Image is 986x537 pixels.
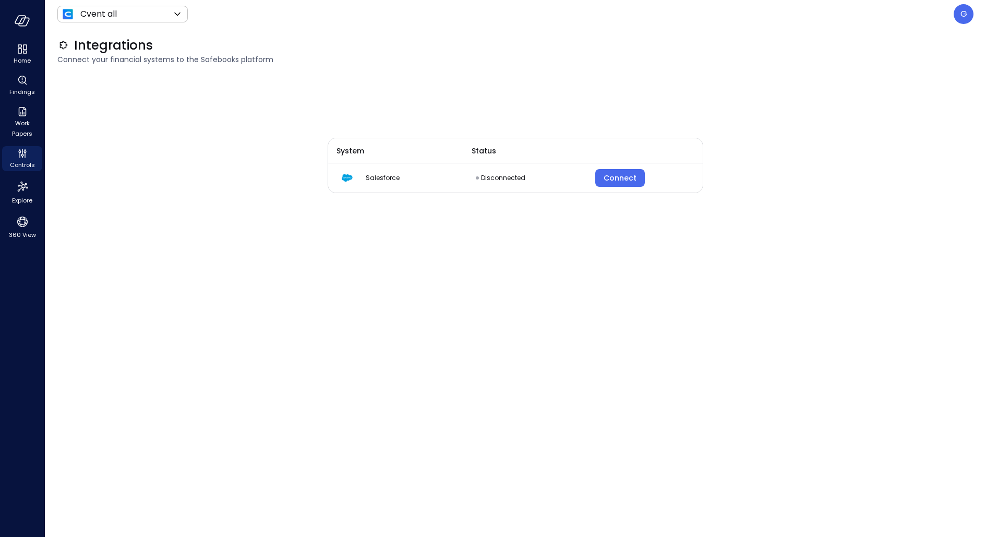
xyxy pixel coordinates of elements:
[12,195,32,206] span: Explore
[14,55,31,66] span: Home
[74,37,153,54] span: Integrations
[6,118,38,139] span: Work Papers
[2,213,42,241] div: 360 View
[2,73,42,98] div: Findings
[595,169,645,187] button: Connect
[960,8,967,20] p: G
[2,104,42,140] div: Work Papers
[9,87,35,97] span: Findings
[62,8,74,20] img: Icon
[341,172,353,184] img: salesforce
[954,4,973,24] div: Guy
[481,173,525,183] p: Disconnected
[2,42,42,67] div: Home
[9,230,36,240] span: 360 View
[366,173,400,183] span: Salesforce
[336,145,364,157] span: System
[80,8,117,20] p: Cvent all
[57,54,973,65] span: Connect your financial systems to the Safebooks platform
[10,160,35,170] span: Controls
[2,177,42,207] div: Explore
[2,146,42,171] div: Controls
[472,145,496,157] span: Status
[604,172,636,185] div: Connect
